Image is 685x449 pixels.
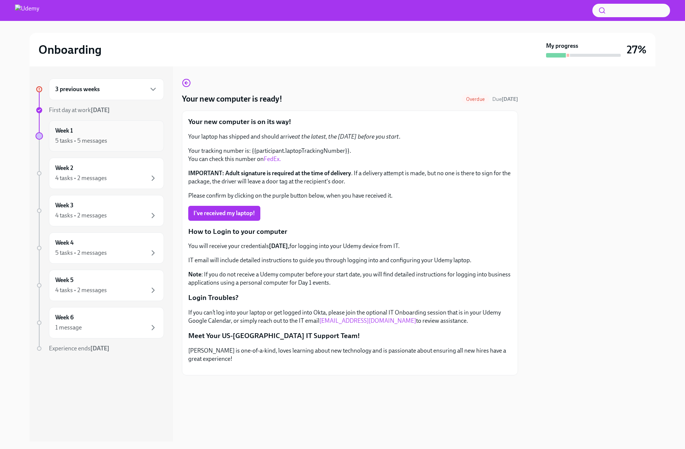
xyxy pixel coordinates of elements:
p: Your tracking number is: {{participant.laptopTrackingNumber}}. You can check this number on [188,147,512,163]
h6: 3 previous weeks [55,85,100,93]
strong: [DATE] [91,106,110,114]
a: [EMAIL_ADDRESS][DOMAIN_NAME] [319,317,416,324]
p: Login Troubles? [188,293,512,303]
h6: Week 2 [55,164,73,172]
h6: Week 1 [55,127,73,135]
p: Your laptop has shipped and should arrive . [188,133,512,141]
strong: [DATE] [502,96,518,102]
span: First day at work [49,106,110,114]
a: Week 24 tasks • 2 messages [35,158,164,189]
span: Overdue [462,96,489,102]
h6: Week 4 [55,239,74,247]
div: 5 tasks • 5 messages [55,137,107,145]
h2: Onboarding [38,42,102,57]
a: Week 34 tasks • 2 messages [35,195,164,226]
strong: Note [188,271,201,278]
p: How to Login to your computer [188,227,512,236]
a: Week 45 tasks • 2 messages [35,232,164,264]
strong: [DATE], [269,242,289,250]
strong: My progress [546,42,578,50]
p: [PERSON_NAME] is one-of-a-kind, loves learning about new technology and is passionate about ensur... [188,347,512,363]
p: If you can’t log into your laptop or get logged into Okta, please join the optional IT Onboarding... [188,309,512,325]
div: 5 tasks • 2 messages [55,249,107,257]
span: Experience ends [49,345,109,352]
button: I've received my laptop! [188,206,260,221]
p: Meet Your US-[GEOGRAPHIC_DATA] IT Support Team! [188,331,512,341]
strong: [DATE] [90,345,109,352]
p: Please confirm by clicking on the purple button below, when you have received it. [188,192,512,200]
a: Week 15 tasks • 5 messages [35,120,164,152]
p: You will receive your credentials for logging into your Udemy device from IT. [188,242,512,250]
p: Your new computer is on its way! [188,117,512,127]
em: at the latest, the [DATE] before you start [295,133,399,140]
span: August 23rd, 2025 13:00 [492,96,518,103]
h6: Week 6 [55,313,74,322]
a: FedEx. [264,155,281,162]
h4: Your new computer is ready! [182,93,282,105]
p: IT email will include detailed instructions to guide you through logging into and configuring you... [188,256,512,264]
img: Udemy [15,4,39,16]
p: . If a delivery attempt is made, but no one is there to sign for the package, the driver will lea... [188,169,512,186]
a: First day at work[DATE] [35,106,164,114]
div: 4 tasks • 2 messages [55,286,107,294]
p: : If you do not receive a Udemy computer before your start date, you will find detailed instructi... [188,270,512,287]
h3: 27% [627,43,647,56]
h6: Week 3 [55,201,74,210]
div: 1 message [55,323,82,332]
a: Week 54 tasks • 2 messages [35,270,164,301]
span: I've received my laptop! [193,210,255,217]
div: 3 previous weeks [49,78,164,100]
a: Week 61 message [35,307,164,338]
h6: Week 5 [55,276,74,284]
div: 4 tasks • 2 messages [55,211,107,220]
strong: IMPORTANT: Adult signature is required at the time of delivery [188,170,351,177]
div: 4 tasks • 2 messages [55,174,107,182]
span: Due [492,96,518,102]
